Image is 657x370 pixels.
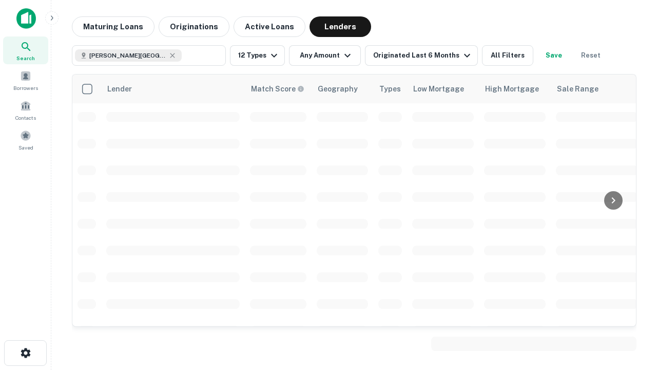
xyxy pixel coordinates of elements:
div: Types [379,83,401,95]
th: Geography [312,75,373,103]
div: Capitalize uses an advanced AI algorithm to match your search with the best lender. The match sco... [251,83,304,95]
th: Types [373,75,407,103]
button: Active Loans [234,16,305,37]
div: Low Mortgage [413,83,464,95]
a: Borrowers [3,66,48,94]
span: Borrowers [13,84,38,92]
button: Originations [159,16,229,37]
div: High Mortgage [485,83,539,95]
div: Sale Range [557,83,598,95]
span: Search [16,54,35,62]
th: Sale Range [551,75,643,103]
button: Save your search to get updates of matches that match your search criteria. [537,45,570,66]
th: Capitalize uses an advanced AI algorithm to match your search with the best lender. The match sco... [245,75,312,103]
iframe: Chat Widget [606,288,657,337]
button: Any Amount [289,45,361,66]
a: Contacts [3,96,48,124]
div: Originated Last 6 Months [373,49,473,62]
th: High Mortgage [479,75,551,103]
span: Contacts [15,114,36,122]
h6: Match Score [251,83,302,95]
img: capitalize-icon.png [16,8,36,29]
span: Saved [18,143,33,152]
span: [PERSON_NAME][GEOGRAPHIC_DATA], [GEOGRAPHIC_DATA] [89,51,166,60]
div: Lender [107,83,132,95]
button: Lenders [310,16,371,37]
div: Geography [318,83,358,95]
th: Low Mortgage [407,75,479,103]
button: Reset [574,45,607,66]
button: Maturing Loans [72,16,154,37]
a: Search [3,36,48,64]
button: Originated Last 6 Months [365,45,478,66]
th: Lender [101,75,245,103]
a: Saved [3,126,48,154]
button: All Filters [482,45,533,66]
button: 12 Types [230,45,285,66]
